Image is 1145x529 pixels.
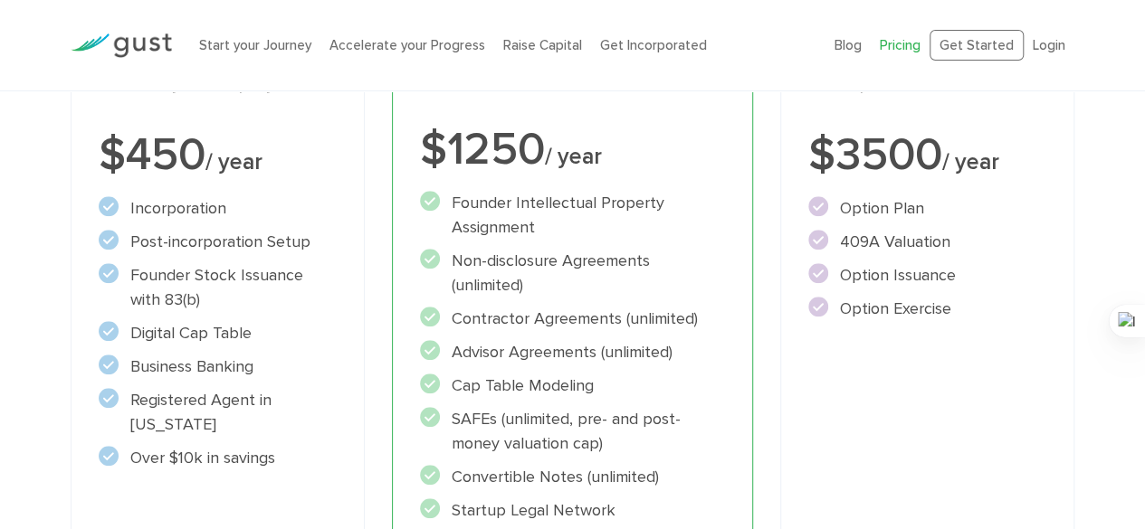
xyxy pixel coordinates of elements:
li: Founder Stock Issuance with 83(b) [99,263,337,312]
span: / year [942,148,999,175]
a: Login [1033,37,1065,53]
li: Contractor Agreements (unlimited) [420,307,725,331]
a: Raise Capital [503,37,582,53]
li: Advisor Agreements (unlimited) [420,340,725,364]
li: 409A Valuation [808,230,1046,254]
a: Pricing [880,37,921,53]
li: Founder Intellectual Property Assignment [420,191,725,240]
li: Incorporation [99,196,337,221]
span: / year [205,148,262,175]
li: Business Banking [99,354,337,379]
li: Digital Cap Table [99,321,337,345]
li: Cap Table Modeling [420,373,725,398]
li: Option Exercise [808,297,1046,321]
a: Blog [835,37,862,53]
li: SAFEs (unlimited, pre- and post-money valuation cap) [420,407,725,456]
li: Post-incorporation Setup [99,230,337,254]
a: Start your Journey [199,37,311,53]
img: Gust Logo [71,33,172,58]
li: Non-disclosure Agreements (unlimited) [420,249,725,298]
a: Get Incorporated [600,37,707,53]
div: $3500 [808,133,1046,178]
a: Get Started [930,30,1024,61]
li: Option Issuance [808,263,1046,288]
li: Option Plan [808,196,1046,221]
li: Registered Agent in [US_STATE] [99,388,337,437]
span: / year [545,143,602,170]
a: Accelerate your Progress [329,37,485,53]
li: Startup Legal Network [420,498,725,523]
li: Convertible Notes (unlimited) [420,465,725,489]
li: Over $10k in savings [99,446,337,470]
div: $450 [99,133,337,178]
div: $1250 [420,128,725,173]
